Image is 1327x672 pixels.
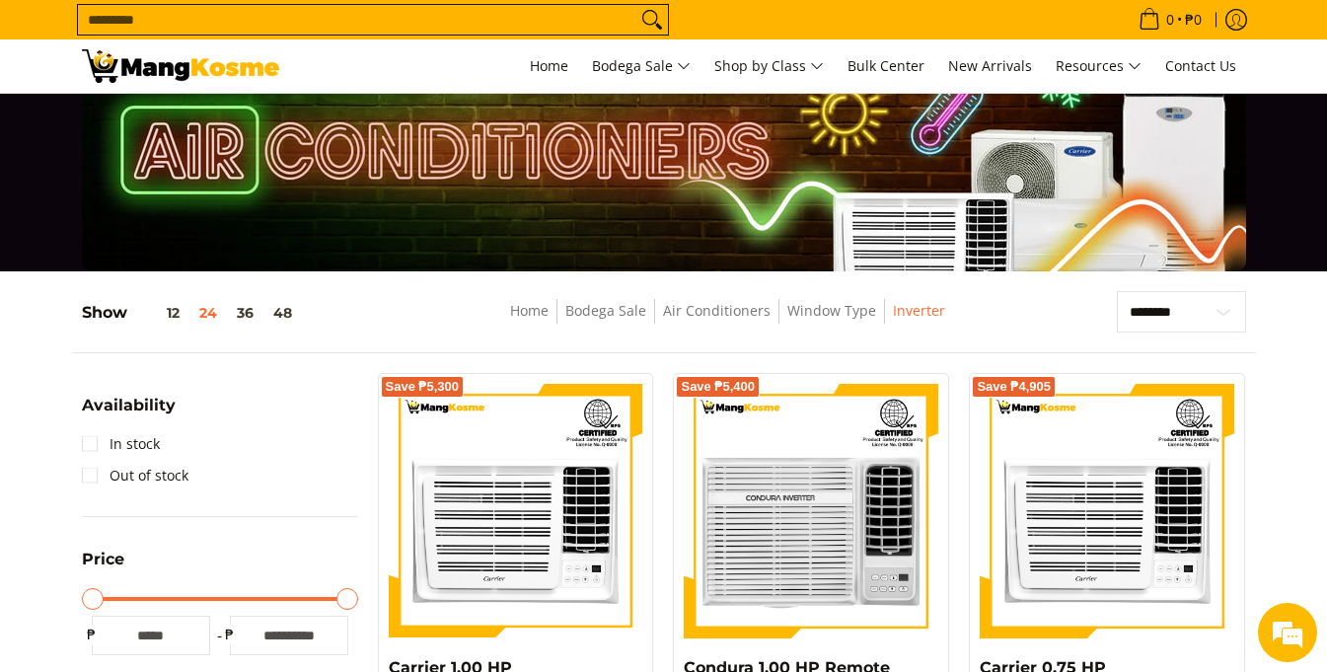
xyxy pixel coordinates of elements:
a: Contact Us [1155,39,1246,93]
button: 48 [263,305,302,321]
a: Bulk Center [838,39,934,93]
div: Minimize live chat window [324,10,371,57]
nav: Main Menu [299,39,1246,93]
span: Availability [82,398,176,413]
img: Condura 1.00 HP Remote Window-Type Inverter1 Air Conditioner (Premium) [684,384,938,638]
a: Home [510,301,549,320]
a: Bodega Sale [582,39,700,93]
div: Chat with us now [103,111,332,136]
button: 24 [189,305,227,321]
a: In stock [82,428,160,460]
a: Home [520,39,578,93]
span: Save ₱5,300 [386,381,460,393]
span: Inverter [893,299,945,324]
span: Home [530,56,568,75]
a: Bodega Sale [565,301,646,320]
button: Search [636,5,668,35]
summary: Open [82,552,124,582]
h5: Show [82,303,302,323]
img: Carrier 1.00 HP Remote Window-Type Compact Inverter Air Conditioner (Premium) [389,384,643,638]
span: Save ₱4,905 [977,381,1051,393]
button: 36 [227,305,263,321]
a: Shop by Class [704,39,834,93]
span: ₱0 [1182,13,1205,27]
a: Out of stock [82,460,188,491]
img: Carrier 0.75 HP Remote Window-Type Compact Inverter Air Conditioner (Premium) [980,384,1234,638]
span: • [1133,9,1208,31]
span: Price [82,552,124,567]
span: Resources [1056,54,1142,79]
a: Resources [1046,39,1151,93]
span: ₱ [82,625,102,644]
span: New Arrivals [948,56,1032,75]
nav: Breadcrumbs [393,299,1064,343]
span: Save ₱5,400 [681,381,755,393]
span: We're online! [114,207,272,407]
a: Air Conditioners [663,301,771,320]
a: Window Type [787,301,876,320]
span: Shop by Class [714,54,824,79]
span: 0 [1163,13,1177,27]
span: ₱ [220,625,240,644]
textarea: Type your message and hit 'Enter' [10,456,376,525]
summary: Open [82,398,176,428]
img: Bodega Sale Aircon l Mang Kosme: Home Appliances Warehouse Sale Window Type [82,49,279,83]
a: New Arrivals [938,39,1042,93]
button: 12 [127,305,189,321]
span: Bodega Sale [592,54,691,79]
span: Contact Us [1165,56,1236,75]
span: Bulk Center [848,56,924,75]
